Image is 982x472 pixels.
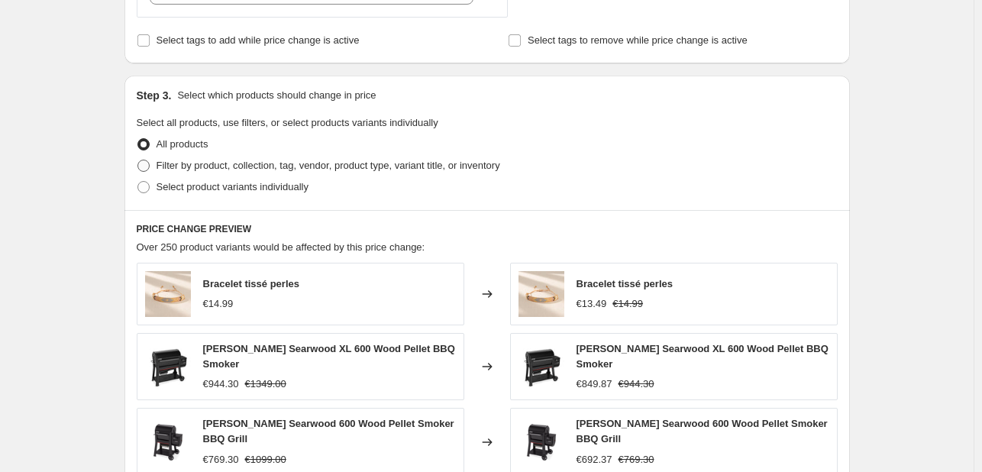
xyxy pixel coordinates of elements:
[157,160,500,171] span: Filter by product, collection, tag, vendor, product type, variant title, or inventory
[245,452,286,467] strike: €1099.00
[157,34,360,46] span: Select tags to add while price change is active
[203,296,234,312] div: €14.99
[203,452,239,467] div: €769.30
[157,138,208,150] span: All products
[203,278,299,289] span: Bracelet tissé perles
[577,377,612,392] div: €849.87
[518,344,564,390] img: Searwood_XL_1_80x.jpg
[577,452,612,467] div: €692.37
[619,377,654,392] strike: €944.30
[145,419,191,465] img: 1500130_A_1800x1800_d9843f5a-a74f-4fb8-82f5-298514856a97_80x.webp
[577,296,607,312] div: €13.49
[145,344,191,390] img: Searwood_XL_1_80x.jpg
[157,181,308,192] span: Select product variants individually
[177,88,376,103] p: Select which products should change in price
[528,34,748,46] span: Select tags to remove while price change is active
[137,241,425,253] span: Over 250 product variants would be affected by this price change:
[518,419,564,465] img: 1500130_A_1800x1800_d9843f5a-a74f-4fb8-82f5-298514856a97_80x.webp
[203,377,239,392] div: €944.30
[577,343,829,370] span: [PERSON_NAME] Searwood XL 600 Wood Pellet BBQ Smoker
[137,88,172,103] h2: Step 3.
[137,223,838,235] h6: PRICE CHANGE PREVIEW
[137,117,438,128] span: Select all products, use filters, or select products variants individually
[203,343,455,370] span: [PERSON_NAME] Searwood XL 600 Wood Pellet BBQ Smoker
[619,452,654,467] strike: €769.30
[203,418,454,445] span: [PERSON_NAME] Searwood 600 Wood Pellet Smoker BBQ Grill
[145,271,191,317] img: S16fa171b642940d6b851f6de3ddf5dae2_80x.webp
[518,271,564,317] img: S16fa171b642940d6b851f6de3ddf5dae2_80x.webp
[245,377,286,392] strike: €1349.00
[577,418,828,445] span: [PERSON_NAME] Searwood 600 Wood Pellet Smoker BBQ Grill
[577,278,673,289] span: Bracelet tissé perles
[612,296,643,312] strike: €14.99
